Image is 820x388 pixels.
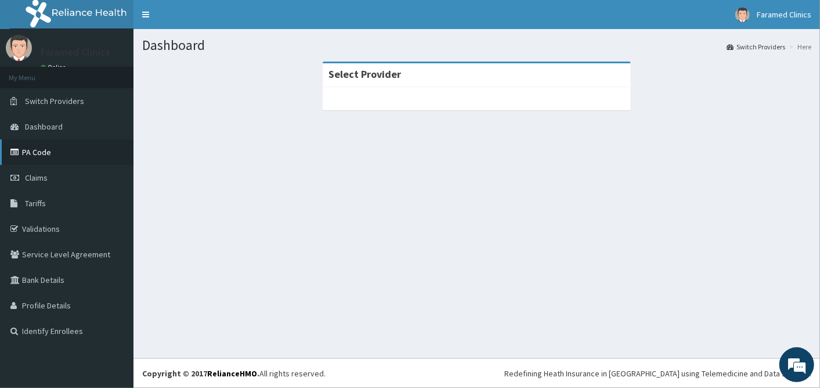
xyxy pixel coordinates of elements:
span: Switch Providers [25,96,84,106]
div: Chat with us now [60,65,195,80]
img: User Image [6,35,32,61]
div: Minimize live chat window [190,6,218,34]
span: We're online! [67,118,160,236]
h1: Dashboard [142,38,811,53]
strong: Select Provider [328,67,401,81]
a: Switch Providers [727,42,785,52]
a: Online [41,63,68,71]
span: Faramed Clinics [757,9,811,20]
strong: Copyright © 2017 . [142,368,259,379]
img: User Image [735,8,750,22]
div: Redefining Heath Insurance in [GEOGRAPHIC_DATA] using Telemedicine and Data Science! [504,368,811,379]
span: Tariffs [25,198,46,209]
a: RelianceHMO [207,368,257,379]
p: Faramed Clinics [41,47,110,58]
span: Claims [25,173,48,183]
footer: All rights reserved. [133,358,820,388]
textarea: Type your message and hit 'Enter' [6,262,221,303]
img: d_794563401_company_1708531726252_794563401 [21,58,47,87]
span: Dashboard [25,121,63,132]
li: Here [786,42,811,52]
